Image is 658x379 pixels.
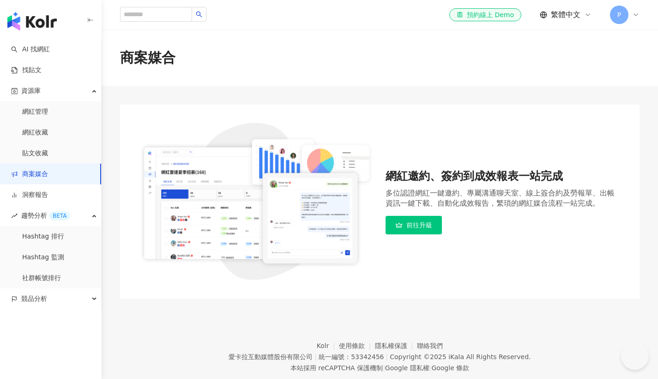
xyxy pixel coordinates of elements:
[417,342,443,349] a: 聯絡我們
[22,274,61,283] a: 社群帳號排行
[7,12,57,31] img: logo
[375,342,417,349] a: 隱私權保護
[339,342,375,349] a: 使用條款
[11,213,18,219] span: rise
[448,353,464,361] a: iKala
[621,342,649,370] iframe: Help Scout Beacon - Open
[386,188,622,208] div: 多位認證網紅一鍵邀約、專屬溝通聊天室、線上簽合約及勞報單、出帳資訊一鍵下載、自動化成效報告，繁瑣的網紅媒合流程一站完成。
[617,10,621,20] span: P
[11,190,48,200] a: 洞察報告
[319,353,384,361] div: 統一編號：53342456
[457,10,514,19] div: 預約線上 Demo
[120,48,175,67] div: 商案媒合
[390,353,531,361] div: Copyright © 2025 All Rights Reserved.
[21,80,41,101] span: 資源庫
[196,11,202,18] span: search
[11,66,42,75] a: 找貼文
[22,128,48,137] a: 網紅收藏
[22,253,64,262] a: Hashtag 監測
[449,8,521,21] a: 預約線上 Demo
[383,364,385,372] span: |
[11,45,50,54] a: searchAI 找網紅
[139,123,374,280] img: 網紅邀約、簽約到成效報表一站完成
[290,362,469,373] span: 本站採用 reCAPTCHA 保護機制
[317,342,339,349] a: Kolr
[21,288,47,309] span: 競品分析
[229,353,313,361] div: 愛卡拉互動媒體股份有限公司
[386,216,442,234] a: 前往升級
[22,149,48,158] a: 貼文收藏
[22,232,64,241] a: Hashtag 排行
[385,364,429,372] a: Google 隱私權
[431,364,469,372] a: Google 條款
[314,353,317,361] span: |
[21,205,70,226] span: 趨勢分析
[551,10,580,20] span: 繁體中文
[22,107,48,116] a: 網紅管理
[49,211,70,220] div: BETA
[406,221,432,229] span: 前往升級
[11,170,48,179] a: 商案媒合
[429,364,432,372] span: |
[386,169,622,184] div: 網紅邀約、簽約到成效報表一站完成
[386,353,388,361] span: |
